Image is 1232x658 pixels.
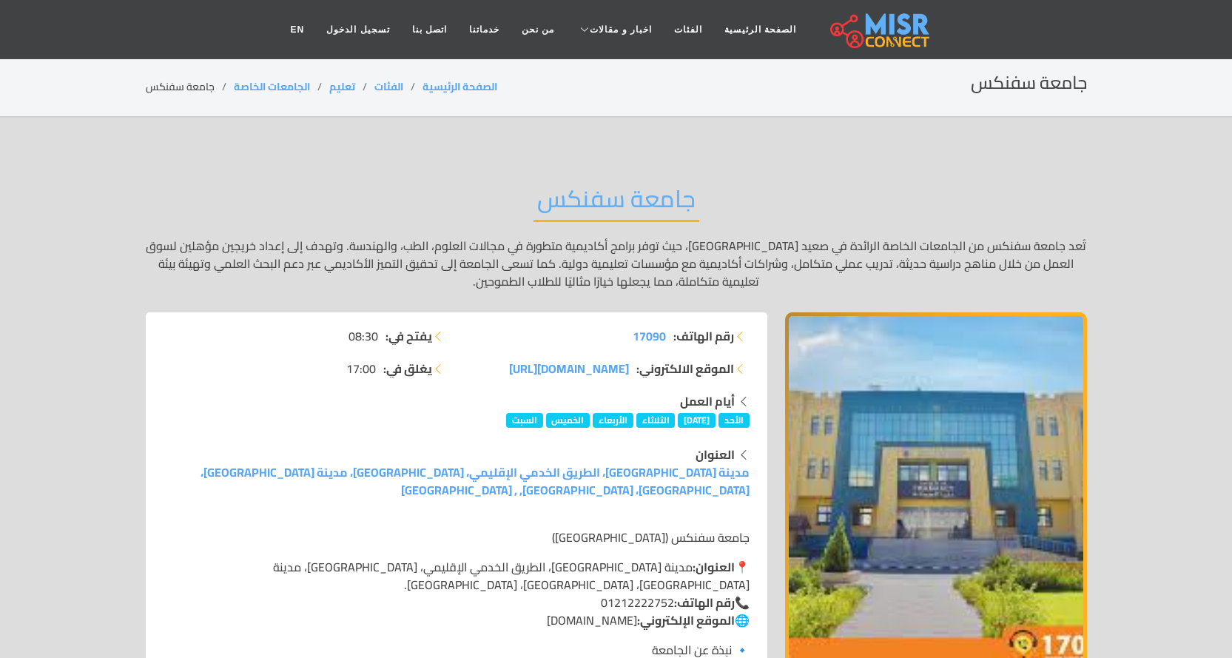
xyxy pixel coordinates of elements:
strong: أيام العمل [680,390,735,412]
a: تعليم [329,77,355,96]
a: اخبار و مقالات [565,16,663,44]
span: الأحد [718,413,750,428]
span: اخبار و مقالات [590,23,652,36]
strong: العنوان: [693,556,735,578]
li: جامعة سفنكس [146,79,234,95]
h2: جامعة سفنكس [533,184,699,222]
strong: رقم الهاتف: [674,591,735,614]
span: الخميس [546,413,590,428]
strong: يفتح في: [386,327,432,345]
strong: الموقع الالكتروني: [636,360,734,377]
strong: يغلق في: [383,360,432,377]
a: الفئات [374,77,403,96]
span: 08:30 [349,327,378,345]
span: الأربعاء [593,413,633,428]
p: جامعة سفنكس ([GEOGRAPHIC_DATA]) [164,528,750,546]
strong: العنوان [696,443,735,466]
h2: جامعة سفنكس [971,73,1087,94]
p: تُعد جامعة سفنكس من الجامعات الخاصة الرائدة في صعيد [GEOGRAPHIC_DATA]، حيث توفر برامج أكاديمية مت... [146,237,1087,290]
span: السبت [506,413,543,428]
a: الفئات [663,16,713,44]
a: الجامعات الخاصة [234,77,310,96]
a: تسجيل الدخول [315,16,400,44]
span: 17090 [633,325,666,347]
a: الصفحة الرئيسية [713,16,807,44]
a: [DOMAIN_NAME][URL] [509,360,629,377]
span: [DOMAIN_NAME][URL] [509,357,629,380]
span: الثلاثاء [636,413,676,428]
a: اتصل بنا [401,16,458,44]
a: الصفحة الرئيسية [423,77,497,96]
a: EN [280,16,316,44]
a: خدماتنا [458,16,511,44]
span: 17:00 [346,360,376,377]
strong: رقم الهاتف: [673,327,734,345]
img: main.misr_connect [830,11,929,48]
span: [DATE] [678,413,716,428]
p: 📍 مدينة [GEOGRAPHIC_DATA]، الطريق الخدمي الإقليمي، [GEOGRAPHIC_DATA]، مدينة [GEOGRAPHIC_DATA]، [G... [164,558,750,629]
strong: الموقع الإلكتروني: [637,609,735,631]
a: مدينة [GEOGRAPHIC_DATA]، الطريق الخدمي الإقليمي، [GEOGRAPHIC_DATA]، مدينة [GEOGRAPHIC_DATA]، [GEO... [201,461,750,501]
a: 17090 [633,327,666,345]
a: من نحن [511,16,565,44]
